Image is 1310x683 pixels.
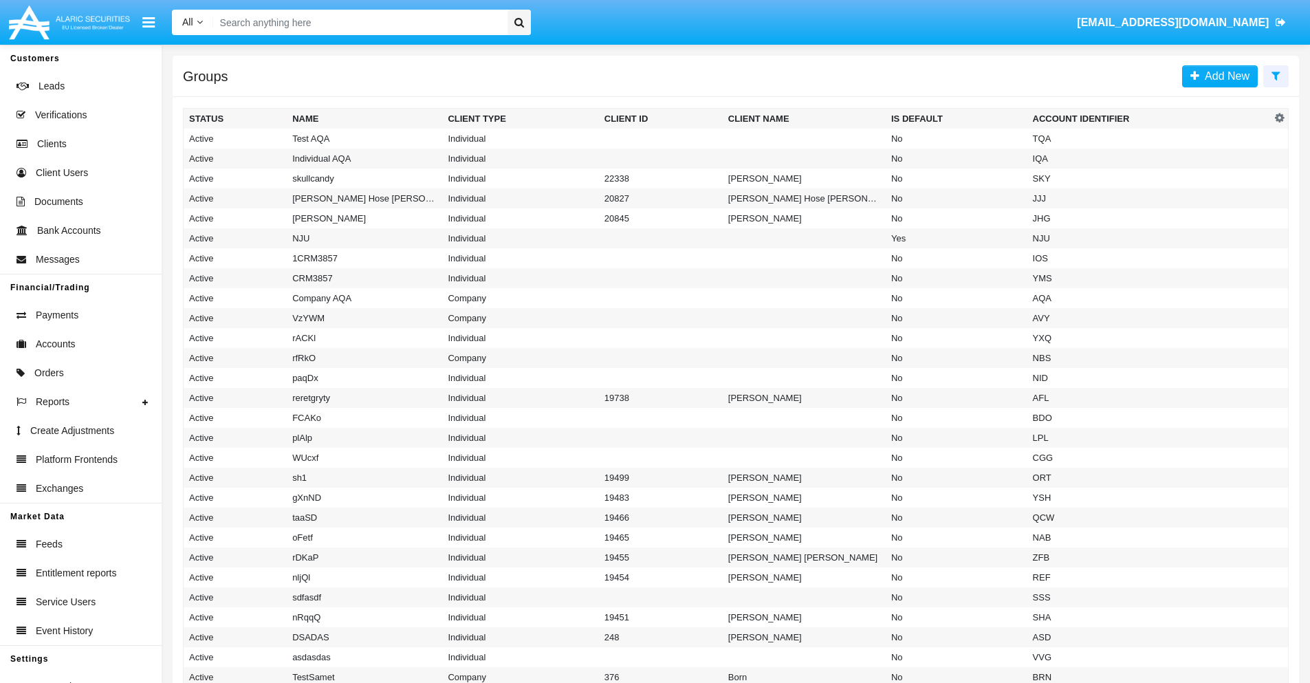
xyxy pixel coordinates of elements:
[287,587,442,607] td: sdfasdf
[287,169,442,188] td: skullcandy
[36,453,118,467] span: Platform Frontends
[287,368,442,388] td: paqDx
[1027,188,1271,208] td: JJJ
[184,627,287,647] td: Active
[287,567,442,587] td: nljQl
[723,528,886,548] td: [PERSON_NAME]
[184,587,287,607] td: Active
[287,408,442,428] td: FCAKo
[886,268,1027,288] td: No
[287,129,442,149] td: Test AQA
[886,647,1027,667] td: No
[184,607,287,627] td: Active
[213,10,503,35] input: Search
[287,348,442,368] td: rfRkO
[886,508,1027,528] td: No
[36,395,69,409] span: Reports
[1071,3,1293,42] a: [EMAIL_ADDRESS][DOMAIN_NAME]
[442,388,598,408] td: Individual
[184,448,287,468] td: Active
[36,624,93,638] span: Event History
[886,228,1027,248] td: Yes
[442,627,598,647] td: Individual
[1027,248,1271,268] td: IOS
[36,595,96,609] span: Service Users
[442,587,598,607] td: Individual
[599,567,723,587] td: 19454
[1027,548,1271,567] td: ZFB
[723,548,886,567] td: [PERSON_NAME] [PERSON_NAME]
[36,252,80,267] span: Messages
[1027,129,1271,149] td: TQA
[287,508,442,528] td: taaSD
[1027,208,1271,228] td: JHG
[442,468,598,488] td: Individual
[442,548,598,567] td: Individual
[183,71,228,82] h5: Groups
[287,428,442,448] td: plAlp
[287,627,442,647] td: DSADAS
[34,195,83,209] span: Documents
[886,288,1027,308] td: No
[1027,607,1271,627] td: SHA
[1027,228,1271,248] td: NJU
[1027,428,1271,448] td: LPL
[1027,328,1271,348] td: YXQ
[184,348,287,368] td: Active
[599,468,723,488] td: 19499
[37,224,101,238] span: Bank Accounts
[287,288,442,308] td: Company AQA
[287,607,442,627] td: nRqqQ
[442,508,598,528] td: Individual
[886,587,1027,607] td: No
[184,388,287,408] td: Active
[442,208,598,228] td: Individual
[1027,109,1271,129] th: Account Identifier
[37,137,67,151] span: Clients
[36,337,76,351] span: Accounts
[1027,388,1271,408] td: AFL
[1027,488,1271,508] td: YSH
[36,481,83,496] span: Exchanges
[7,2,132,43] img: Logo image
[287,528,442,548] td: oFetf
[723,627,886,647] td: [PERSON_NAME]
[886,129,1027,149] td: No
[442,228,598,248] td: Individual
[1199,70,1249,82] span: Add New
[723,468,886,488] td: [PERSON_NAME]
[184,149,287,169] td: Active
[442,169,598,188] td: Individual
[184,508,287,528] td: Active
[442,288,598,308] td: Company
[886,408,1027,428] td: No
[1027,169,1271,188] td: SKY
[723,488,886,508] td: [PERSON_NAME]
[723,607,886,627] td: [PERSON_NAME]
[287,228,442,248] td: NJU
[287,149,442,169] td: Individual AQA
[287,488,442,508] td: gXnND
[172,15,213,30] a: All
[886,607,1027,627] td: No
[442,248,598,268] td: Individual
[442,647,598,667] td: Individual
[886,627,1027,647] td: No
[599,388,723,408] td: 19738
[886,488,1027,508] td: No
[184,548,287,567] td: Active
[287,109,442,129] th: Name
[36,166,88,180] span: Client Users
[1027,408,1271,428] td: BDO
[886,308,1027,328] td: No
[184,647,287,667] td: Active
[184,567,287,587] td: Active
[1027,308,1271,328] td: AVY
[886,468,1027,488] td: No
[886,448,1027,468] td: No
[886,528,1027,548] td: No
[287,448,442,468] td: WUcxf
[1027,468,1271,488] td: ORT
[184,129,287,149] td: Active
[1027,528,1271,548] td: NAB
